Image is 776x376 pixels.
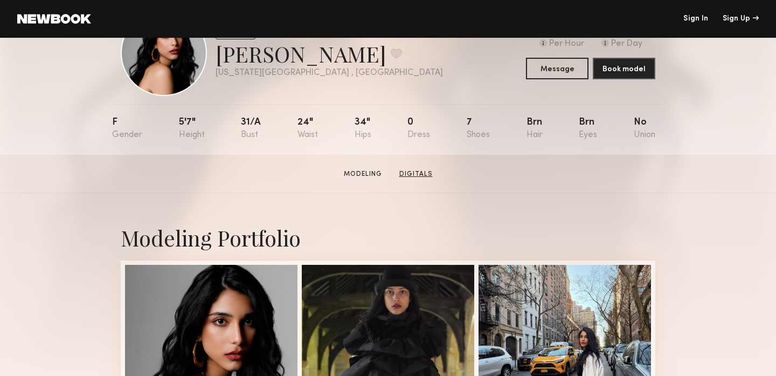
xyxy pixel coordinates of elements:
div: 31/a [241,118,261,140]
a: Modeling [339,169,386,179]
div: 34" [355,118,371,140]
div: 0 [407,118,430,140]
div: 24" [297,118,318,140]
div: No [634,118,655,140]
button: Message [526,58,588,79]
div: 5'7" [179,118,205,140]
div: Sign Up [723,15,759,23]
div: [US_STATE][GEOGRAPHIC_DATA] , [GEOGRAPHIC_DATA] [216,69,443,78]
div: Per Day [611,39,642,49]
a: Digitals [395,169,437,179]
div: Per Hour [549,39,584,49]
div: 7 [467,118,490,140]
div: Modeling Portfolio [121,223,655,252]
button: Book model [593,58,655,79]
div: F [112,118,142,140]
a: Sign In [683,15,708,23]
div: Brn [579,118,597,140]
div: [PERSON_NAME] [216,39,443,68]
div: Brn [526,118,543,140]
